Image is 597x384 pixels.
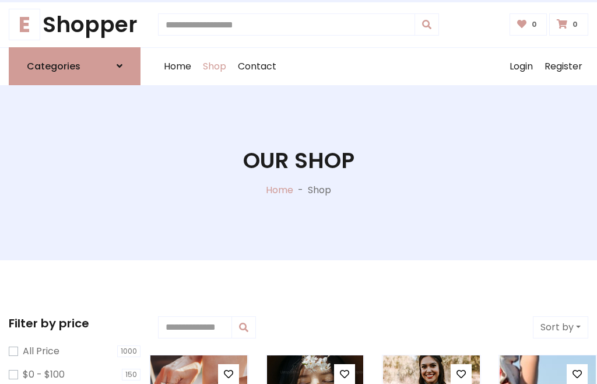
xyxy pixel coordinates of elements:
span: 0 [570,19,581,30]
span: 1000 [117,345,141,357]
a: Home [158,48,197,85]
h6: Categories [27,61,80,72]
a: 0 [510,13,547,36]
span: E [9,9,40,40]
a: Contact [232,48,282,85]
span: 0 [529,19,540,30]
a: 0 [549,13,588,36]
h1: Shopper [9,12,141,38]
h1: Our Shop [243,148,354,174]
a: Categories [9,47,141,85]
p: Shop [308,183,331,197]
a: Home [266,183,293,197]
span: 150 [122,369,141,380]
a: Shop [197,48,232,85]
p: - [293,183,308,197]
label: All Price [23,344,59,358]
a: EShopper [9,12,141,38]
a: Register [539,48,588,85]
button: Sort by [533,316,588,338]
a: Login [504,48,539,85]
label: $0 - $100 [23,368,65,382]
h5: Filter by price [9,316,141,330]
